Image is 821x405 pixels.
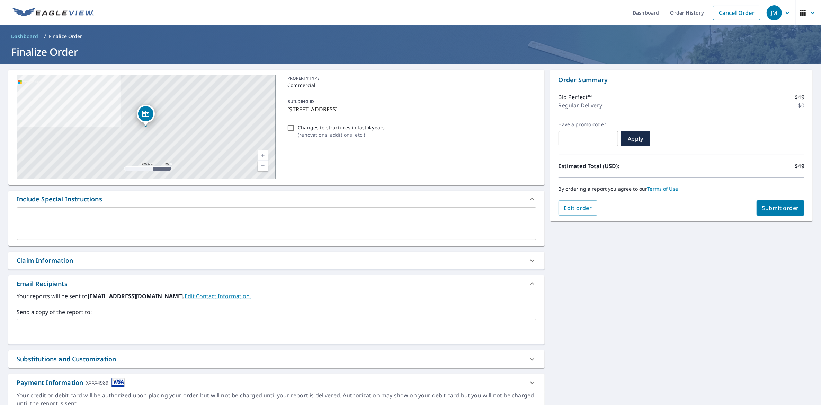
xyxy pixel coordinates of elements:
div: Dropped pin, building 1, Commercial property, 100 Vintage Way Novato, CA 94945 [137,105,155,126]
div: Claim Information [17,256,73,265]
div: XXXX4989 [86,378,108,387]
p: ( renovations, additions, etc. ) [298,131,385,138]
p: Finalize Order [49,33,82,40]
div: Email Recipients [17,279,68,288]
a: Dashboard [8,31,41,42]
h1: Finalize Order [8,45,813,59]
span: Apply [626,135,645,143]
div: Substitutions and Customization [17,354,116,364]
p: Regular Delivery [559,101,602,110]
div: Email Recipients [8,275,545,292]
span: Edit order [564,204,592,212]
p: Changes to structures in last 4 years [298,124,385,131]
b: [EMAIL_ADDRESS][DOMAIN_NAME]. [88,292,185,300]
span: Dashboard [11,33,38,40]
p: $0 [798,101,804,110]
p: Commercial [287,81,533,89]
p: By ordering a report you agree to our [559,186,804,192]
p: [STREET_ADDRESS] [287,105,533,113]
a: Current Level 17, Zoom Out [258,161,268,171]
p: Estimated Total (USD): [559,162,681,170]
label: Have a promo code? [559,121,618,128]
div: Claim Information [8,252,545,269]
div: Include Special Instructions [17,195,102,204]
nav: breadcrumb [8,31,813,42]
div: JM [767,5,782,20]
span: Submit order [762,204,799,212]
button: Apply [621,131,650,146]
div: Payment Information [17,378,125,387]
p: Order Summary [559,75,804,85]
p: Bid Perfect™ [559,93,592,101]
button: Edit order [559,200,598,216]
img: EV Logo [12,8,94,18]
div: Substitutions and Customization [8,350,545,368]
a: EditContactInfo [185,292,251,300]
p: $49 [795,93,804,101]
a: Terms of Use [648,186,678,192]
li: / [44,32,46,41]
label: Send a copy of the report to: [17,308,536,316]
p: PROPERTY TYPE [287,75,533,81]
p: $49 [795,162,804,170]
a: Cancel Order [713,6,760,20]
button: Submit order [757,200,805,216]
img: cardImage [111,378,125,387]
div: Include Special Instructions [8,191,545,207]
p: BUILDING ID [287,98,314,104]
label: Your reports will be sent to [17,292,536,300]
a: Current Level 17, Zoom In [258,150,268,161]
div: Payment InformationXXXX4989cardImage [8,374,545,391]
